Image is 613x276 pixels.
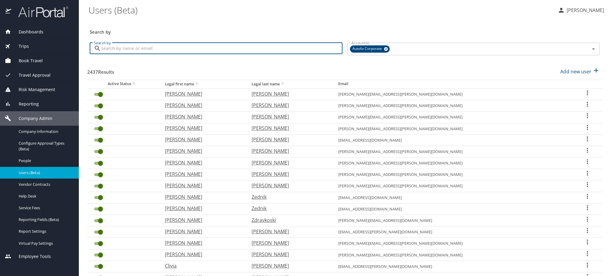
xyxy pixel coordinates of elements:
td: [EMAIL_ADDRESS][PERSON_NAME][DOMAIN_NAME] [333,261,573,272]
p: [PERSON_NAME] [252,124,326,132]
span: Reporting [11,101,39,107]
p: [PERSON_NAME] [165,182,240,189]
span: Travel Approval [11,72,51,78]
span: Configure Approval Types (Beta) [19,140,72,152]
button: [PERSON_NAME] [555,5,606,16]
button: Add new user [558,65,602,78]
p: [PERSON_NAME] [165,251,240,258]
span: Autoliv Corporate [350,46,385,52]
button: sort [194,81,200,87]
p: [PERSON_NAME] [252,262,326,269]
button: Open [589,45,598,53]
h1: Users (Beta) [88,1,553,19]
span: Service Fees [19,205,72,211]
button: sort [280,81,286,87]
td: [PERSON_NAME][EMAIL_ADDRESS][PERSON_NAME][DOMAIN_NAME] [333,112,573,123]
p: [PERSON_NAME] [252,159,326,166]
p: [PERSON_NAME] [165,90,240,97]
p: [PERSON_NAME] [165,239,240,247]
p: [PERSON_NAME] [165,113,240,120]
p: Clivia [165,262,240,269]
span: Report Settings [19,228,72,234]
span: Vendor Contracts [19,182,72,187]
td: [PERSON_NAME][EMAIL_ADDRESS][PERSON_NAME][DOMAIN_NAME] [333,238,573,249]
td: [PERSON_NAME][EMAIL_ADDRESS][PERSON_NAME][DOMAIN_NAME] [333,249,573,261]
p: [PERSON_NAME] [252,147,326,155]
span: Virtual Pay Settings [19,241,72,246]
p: [PERSON_NAME] [165,170,240,178]
div: Autoliv Corporate [350,45,390,53]
p: [PERSON_NAME] [252,136,326,143]
span: Risk Management [11,86,55,93]
p: [PERSON_NAME] [165,147,240,155]
img: icon-airportal.png [5,6,12,18]
img: airportal-logo.png [12,6,68,18]
p: [PERSON_NAME] [165,136,240,143]
p: [PERSON_NAME] [165,102,240,109]
td: [PERSON_NAME][EMAIL_ADDRESS][PERSON_NAME][DOMAIN_NAME] [333,169,573,180]
td: [PERSON_NAME][EMAIL_ADDRESS][PERSON_NAME][DOMAIN_NAME] [333,158,573,169]
span: Company Information [19,129,72,134]
h3: Search by [90,25,600,35]
p: Zednik [252,193,326,201]
p: [PERSON_NAME] [252,239,326,247]
th: Email [333,80,573,88]
p: [PERSON_NAME] [252,182,326,189]
span: Help Desk [19,193,72,199]
td: [EMAIL_ADDRESS][DOMAIN_NAME] [333,134,573,146]
p: [PERSON_NAME] [165,159,240,166]
h3: 2437 Results [87,65,114,75]
p: [PERSON_NAME] [565,7,604,14]
td: [PERSON_NAME][EMAIL_ADDRESS][PERSON_NAME][DOMAIN_NAME] [333,180,573,192]
p: [PERSON_NAME] [252,170,326,178]
p: [PERSON_NAME] [252,90,326,97]
button: sort [131,81,137,87]
span: People [19,158,72,164]
td: [EMAIL_ADDRESS][DOMAIN_NAME] [333,203,573,215]
p: Zednik [252,205,326,212]
p: [PERSON_NAME] [165,124,240,132]
td: [PERSON_NAME][EMAIL_ADDRESS][PERSON_NAME][DOMAIN_NAME] [333,146,573,157]
td: [PERSON_NAME][EMAIL_ADDRESS][PERSON_NAME][DOMAIN_NAME] [333,100,573,112]
th: Legal last name [247,80,333,88]
p: Zdravkoski [252,216,326,224]
p: [PERSON_NAME] [165,216,240,224]
p: [PERSON_NAME] [252,113,326,120]
span: Users (Beta) [19,170,72,176]
td: [EMAIL_ADDRESS][PERSON_NAME][DOMAIN_NAME] [333,226,573,238]
td: [PERSON_NAME][EMAIL_ADDRESS][DOMAIN_NAME] [333,215,573,226]
span: Company Admin [11,115,52,122]
span: Employee Tools [11,253,51,260]
td: [PERSON_NAME][EMAIL_ADDRESS][PERSON_NAME][DOMAIN_NAME] [333,123,573,134]
span: Trips [11,43,29,50]
p: Add new user [560,68,591,75]
th: Legal first name [160,80,247,88]
th: Active Status [87,80,160,88]
p: [PERSON_NAME] [252,102,326,109]
td: [PERSON_NAME][EMAIL_ADDRESS][PERSON_NAME][DOMAIN_NAME] [333,88,573,100]
p: [PERSON_NAME] [165,193,240,201]
span: Dashboards [11,29,43,35]
span: Book Travel [11,57,43,64]
p: [PERSON_NAME] [165,205,240,212]
p: [PERSON_NAME] [252,228,326,235]
td: [EMAIL_ADDRESS][DOMAIN_NAME] [333,192,573,203]
p: [PERSON_NAME] [165,228,240,235]
p: [PERSON_NAME] [252,251,326,258]
span: Reporting Fields (Beta) [19,217,72,222]
input: Search by name or email [101,43,342,54]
